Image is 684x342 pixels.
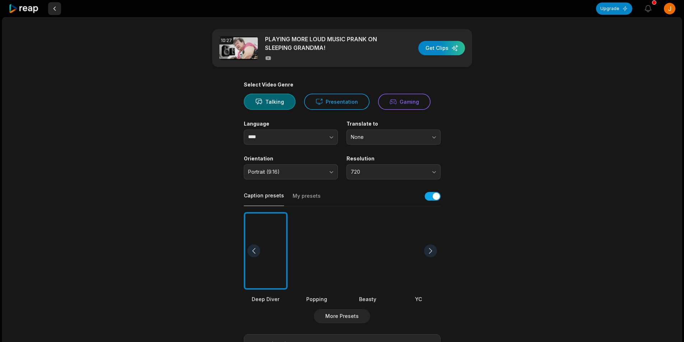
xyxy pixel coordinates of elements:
[304,94,369,110] button: Presentation
[351,134,426,140] span: None
[397,295,441,303] div: YC
[244,192,284,206] button: Caption presets
[248,169,324,175] span: Portrait (9:16)
[346,295,390,303] div: Beasty
[219,37,233,44] div: 10:27
[314,309,370,323] button: More Presets
[244,81,441,88] div: Select Video Genre
[244,121,338,127] label: Language
[378,94,431,110] button: Gaming
[265,35,389,52] p: PLAYING MORE LOUD MUSIC PRANK ON SLEEPING GRANDMA!
[244,94,296,110] button: Talking
[244,164,338,179] button: Portrait (9:16)
[346,130,441,145] button: None
[295,295,339,303] div: Popping
[351,169,426,175] span: 720
[346,164,441,179] button: 720
[293,192,321,206] button: My presets
[346,155,441,162] label: Resolution
[244,295,288,303] div: Deep Diver
[244,155,338,162] label: Orientation
[346,121,441,127] label: Translate to
[596,3,632,15] button: Upgrade
[418,41,465,55] button: Get Clips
